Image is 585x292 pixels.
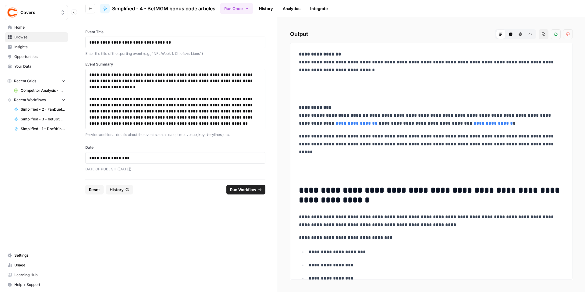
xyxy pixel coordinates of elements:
[14,34,65,40] span: Browse
[14,25,65,30] span: Home
[14,272,65,278] span: Learning Hub
[220,3,253,14] button: Run Once
[11,124,68,134] a: Simplified - 1 - DraftKings promo code articles
[14,44,65,50] span: Insights
[85,132,265,138] p: Provide additional details about the event such as date, time, venue, key storylines, etc.
[21,116,65,122] span: Simplified - 3 - bet365 bonus code articles
[14,282,65,287] span: Help + Support
[230,187,256,193] span: Run Workflow
[106,185,133,194] button: History
[110,187,124,193] span: History
[85,145,265,150] label: Date
[21,126,65,132] span: Simplified - 1 - DraftKings promo code articles
[14,78,36,84] span: Recent Grids
[21,107,65,112] span: Simplified - 2 - FanDuel promo code articles
[5,52,68,62] a: Opportunities
[226,185,265,194] button: Run Workflow
[5,5,68,20] button: Workspace: Covers
[290,29,573,39] h2: Output
[11,86,68,95] a: Competitor Analysis - URL Specific Grid
[89,187,100,193] span: Reset
[7,7,18,18] img: Covers Logo
[5,95,68,105] button: Recent Workflows
[14,97,46,103] span: Recent Workflows
[100,4,215,13] a: Simplified - 4 - BetMGM bonus code articles
[85,185,104,194] button: Reset
[85,51,265,57] p: Enter the title of the sporting event (e.g., "NFL Week 1: Chiefs vs Lions")
[11,105,68,114] a: Simplified - 2 - FanDuel promo code articles
[14,54,65,59] span: Opportunities
[5,280,68,290] button: Help + Support
[11,114,68,124] a: Simplified - 3 - bet365 bonus code articles
[5,23,68,32] a: Home
[5,251,68,260] a: Settings
[5,32,68,42] a: Browse
[5,270,68,280] a: Learning Hub
[20,9,57,16] span: Covers
[85,166,265,172] p: DATE OF PUBLISH ([DATE])
[279,4,304,13] a: Analytics
[14,64,65,69] span: Your Data
[14,262,65,268] span: Usage
[307,4,331,13] a: Integrate
[85,29,265,35] label: Event Title
[5,260,68,270] a: Usage
[85,62,265,67] label: Event Summary
[14,253,65,258] span: Settings
[5,77,68,86] button: Recent Grids
[255,4,277,13] a: History
[5,62,68,71] a: Your Data
[21,88,65,93] span: Competitor Analysis - URL Specific Grid
[112,5,215,12] span: Simplified - 4 - BetMGM bonus code articles
[5,42,68,52] a: Insights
